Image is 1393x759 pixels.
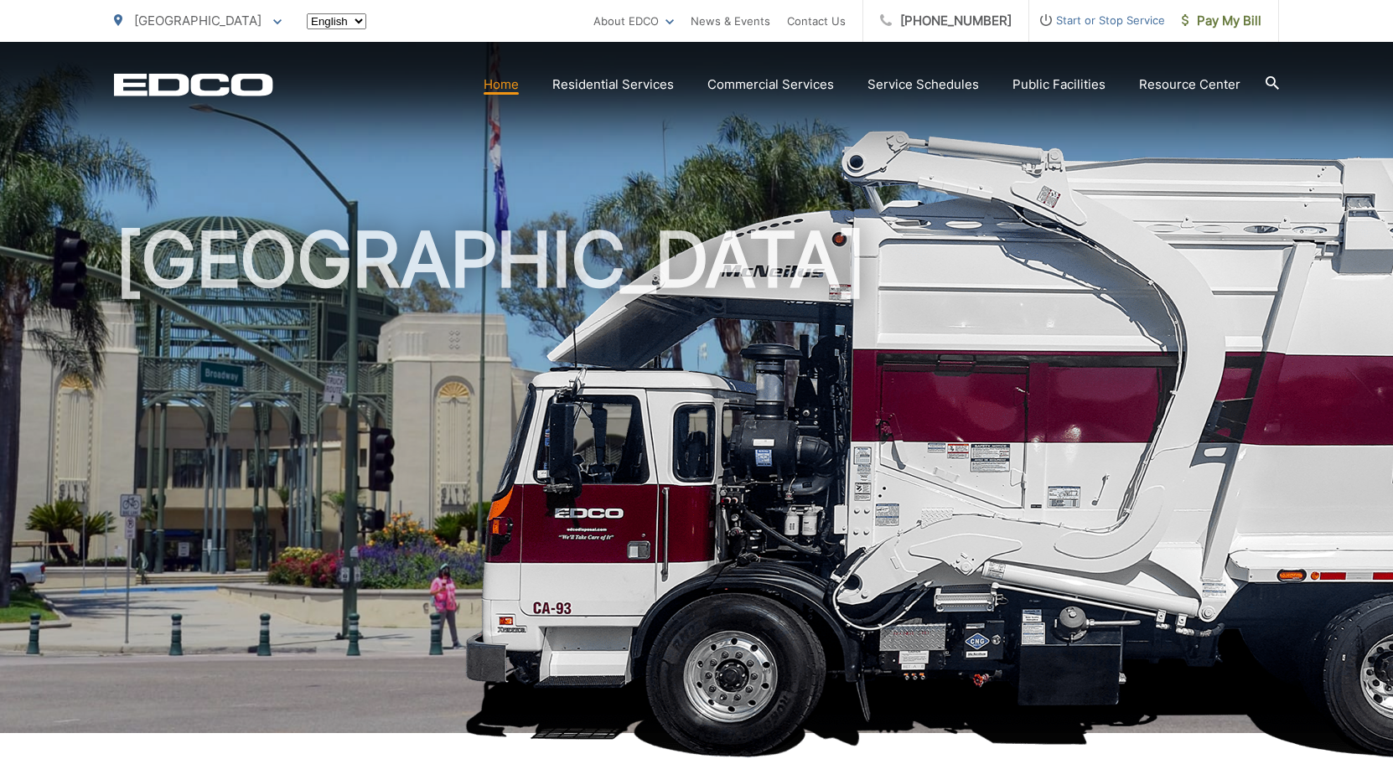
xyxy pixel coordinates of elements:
[867,75,979,95] a: Service Schedules
[484,75,519,95] a: Home
[307,13,366,29] select: Select a language
[1012,75,1106,95] a: Public Facilities
[114,73,273,96] a: EDCD logo. Return to the homepage.
[552,75,674,95] a: Residential Services
[1139,75,1240,95] a: Resource Center
[134,13,262,28] span: [GEOGRAPHIC_DATA]
[787,11,846,31] a: Contact Us
[1182,11,1261,31] span: Pay My Bill
[114,218,1279,748] h1: [GEOGRAPHIC_DATA]
[707,75,834,95] a: Commercial Services
[691,11,770,31] a: News & Events
[593,11,674,31] a: About EDCO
